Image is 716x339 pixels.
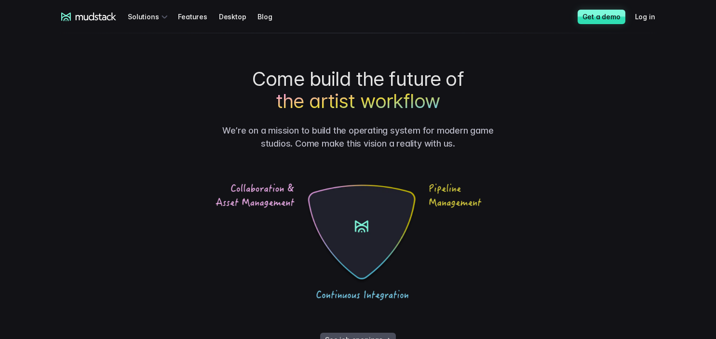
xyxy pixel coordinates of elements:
span: the artist workflow [276,90,440,112]
img: Collaboration & asset management, pipeline management and continuous integration are the future o... [213,181,503,302]
p: We’re on a mission to build the operating system for modern game studios. Come make this vision a... [213,124,503,150]
h1: Come build the future of [213,68,503,112]
a: Log in [635,8,667,26]
a: Features [178,8,218,26]
a: Desktop [219,8,258,26]
a: mudstack logo [61,13,117,21]
a: Get a demo [578,10,625,24]
div: Solutions [128,8,170,26]
a: Blog [257,8,284,26]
